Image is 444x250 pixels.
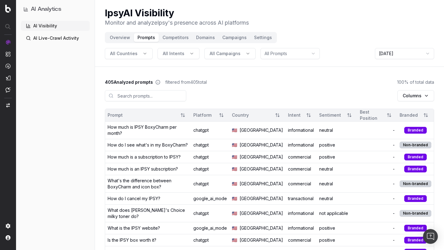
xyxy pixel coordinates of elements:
[232,225,237,231] span: 🇺🇸
[288,225,314,231] div: informational
[404,166,427,172] div: Branded
[360,210,395,216] div: -
[193,127,227,133] div: chatgpt
[404,127,427,134] div: Branded
[219,33,250,42] button: Campaigns
[400,112,418,118] div: Branded
[193,210,227,216] div: chatgpt
[288,112,301,118] div: Intent
[303,110,314,121] button: Sort
[360,181,395,187] div: -
[240,142,283,148] span: [GEOGRAPHIC_DATA]
[288,210,314,216] div: informational
[165,79,207,85] span: filtered from 405 total
[232,142,237,148] span: 🇺🇸
[360,196,395,202] div: -
[250,33,276,42] button: Settings
[21,33,90,43] a: AI Live-Crawl Activity
[404,154,427,160] div: Branded
[105,90,186,101] input: Search prompts...
[288,166,314,172] div: commercial
[360,142,395,148] div: -
[360,154,395,160] div: -
[192,33,219,42] button: Domains
[360,127,395,133] div: -
[240,196,283,202] span: [GEOGRAPHIC_DATA]
[400,180,431,187] div: Non-branded
[423,229,438,244] div: Open Intercom Messenger
[232,237,237,243] span: 🇺🇸
[193,166,227,172] div: chatgpt
[6,40,10,45] img: Analytics
[232,181,237,187] span: 🇺🇸
[108,166,178,172] div: How much is an IPSY subscription?
[193,237,227,243] div: chatgpt
[31,5,61,14] h1: AI Analytics
[397,79,434,85] span: 100 % of total data
[360,225,395,231] div: -
[240,127,283,133] span: [GEOGRAPHIC_DATA]
[319,196,355,202] div: neutral
[232,166,237,172] span: 🇺🇸
[105,79,153,85] span: 405 Analyzed prompts
[288,196,314,202] div: transactional
[288,237,314,243] div: commercial
[344,110,355,121] button: Sort
[404,225,427,232] div: Branded
[240,181,283,187] span: [GEOGRAPHIC_DATA]
[6,224,10,228] img: Setting
[404,195,427,202] div: Branded
[193,112,213,118] div: Platform
[319,142,355,148] div: positive
[6,63,10,69] img: Activation
[240,237,283,243] span: [GEOGRAPHIC_DATA]
[319,154,355,160] div: positive
[240,154,283,160] span: [GEOGRAPHIC_DATA]
[210,50,240,57] span: All Campaigns
[6,235,10,240] img: My account
[319,127,355,133] div: neutral
[108,225,160,231] div: What is the IPSY website?
[108,112,175,118] div: Prompt
[108,142,188,148] div: How do I see what's in my BoxyCharm?
[232,196,237,202] span: 🇺🇸
[108,207,188,220] div: What does [PERSON_NAME]'s Choice milky toner do?
[134,33,159,42] button: Prompts
[106,33,134,42] button: Overview
[240,210,283,216] span: [GEOGRAPHIC_DATA]
[384,110,395,121] button: Sort
[177,110,188,121] button: Sort
[420,110,431,121] button: Sort
[397,90,434,101] button: Columns
[108,154,181,160] div: How much is a subscription to IPSY?
[110,50,138,57] span: All Countries
[105,18,249,27] p: Monitor and analyze Ipsy 's presence across AI platforms
[400,142,431,148] div: Non-branded
[108,196,160,202] div: How do I cancel my IPSY?
[288,154,314,160] div: commercial
[23,5,87,14] button: AI Analytics
[319,181,355,187] div: neutral
[105,7,249,18] h1: Ipsy AI Visibility
[108,178,188,190] div: What's the difference between BoxyCharm and icon box?
[193,181,227,187] div: chatgpt
[288,142,314,148] div: informational
[232,127,237,133] span: 🇺🇸
[288,127,314,133] div: informational
[400,210,431,217] div: Non-branded
[232,154,237,160] span: 🇺🇸
[240,225,283,231] span: [GEOGRAPHIC_DATA]
[319,237,355,243] div: positive
[360,237,395,243] div: -
[360,166,395,172] div: -
[108,237,156,243] div: Is the IPSY box worth it?
[404,237,427,244] div: Branded
[319,166,355,172] div: neutral
[240,166,283,172] span: [GEOGRAPHIC_DATA]
[272,110,283,121] button: Sort
[319,225,355,231] div: positive
[319,112,341,118] div: Sentiment
[163,50,184,57] span: All Intents
[193,154,227,160] div: chatgpt
[288,181,314,187] div: commercial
